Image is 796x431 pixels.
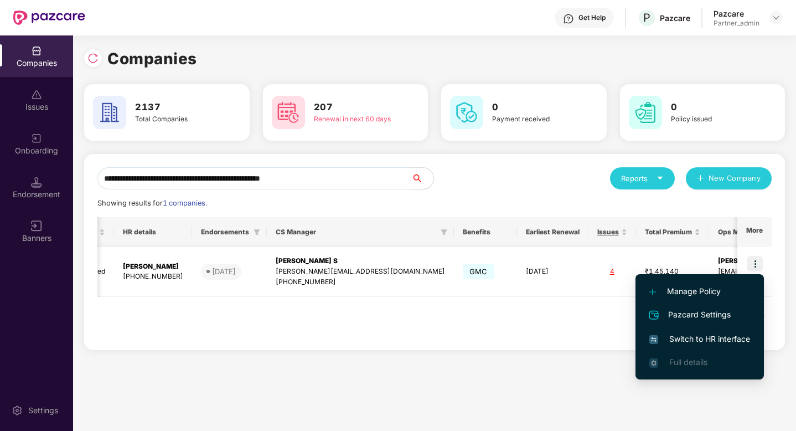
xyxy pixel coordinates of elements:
img: svg+xml;base64,PHN2ZyB3aWR0aD0iMTYiIGhlaWdodD0iMTYiIHZpZXdCb3g9IjAgMCAxNiAxNiIgZmlsbD0ibm9uZSIgeG... [31,220,42,232]
img: svg+xml;base64,PHN2ZyB4bWxucz0iaHR0cDovL3d3dy53My5vcmcvMjAwMC9zdmciIHdpZHRoPSIyNCIgaGVpZ2h0PSIyNC... [647,309,660,322]
div: Settings [25,405,61,416]
h3: 0 [671,100,753,115]
div: Renewal in next 60 days [314,114,396,125]
span: P [643,11,650,24]
button: plusNew Company [686,167,772,189]
th: Benefits [454,217,517,247]
img: svg+xml;base64,PHN2ZyB3aWR0aD0iMTQuNSIgaGVpZ2h0PSIxNC41IiB2aWV3Qm94PSIwIDAgMTYgMTYiIGZpbGw9Im5vbm... [31,177,42,188]
div: Total Companies [135,114,218,125]
img: svg+xml;base64,PHN2ZyB4bWxucz0iaHR0cDovL3d3dy53My5vcmcvMjAwMC9zdmciIHdpZHRoPSI2MCIgaGVpZ2h0PSI2MC... [272,96,305,129]
span: filter [254,229,260,235]
div: Pazcare [714,8,759,19]
th: HR details [114,217,192,247]
img: svg+xml;base64,PHN2ZyBpZD0iU2V0dGluZy0yMHgyMCIgeG1sbnM9Imh0dHA6Ly93d3cudzMub3JnLzIwMDAvc3ZnIiB3aW... [12,405,23,416]
h3: 2137 [135,100,218,115]
div: [PHONE_NUMBER] [276,277,445,288]
h1: Companies [107,47,197,71]
img: svg+xml;base64,PHN2ZyB4bWxucz0iaHR0cDovL3d3dy53My5vcmcvMjAwMC9zdmciIHdpZHRoPSIxNi4zNjMiIGhlaWdodD... [649,358,658,367]
img: svg+xml;base64,PHN2ZyB4bWxucz0iaHR0cDovL3d3dy53My5vcmcvMjAwMC9zdmciIHdpZHRoPSIxMi4yMDEiIGhlaWdodD... [649,289,656,295]
div: Reports [621,173,664,184]
span: filter [441,229,447,235]
img: svg+xml;base64,PHN2ZyBpZD0iRHJvcGRvd24tMzJ4MzIiIHhtbG5zPSJodHRwOi8vd3d3LnczLm9yZy8yMDAwL3N2ZyIgd2... [772,13,781,22]
div: 4 [597,266,627,277]
div: Payment received [492,114,575,125]
img: svg+xml;base64,PHN2ZyB4bWxucz0iaHR0cDovL3d3dy53My5vcmcvMjAwMC9zdmciIHdpZHRoPSI2MCIgaGVpZ2h0PSI2MC... [450,96,483,129]
div: [PERSON_NAME][EMAIL_ADDRESS][DOMAIN_NAME] [276,266,445,277]
div: Pazcare [660,13,690,23]
div: Partner_admin [714,19,759,28]
th: More [737,217,772,247]
span: New Company [709,173,761,184]
span: search [411,174,433,183]
img: svg+xml;base64,PHN2ZyB4bWxucz0iaHR0cDovL3d3dy53My5vcmcvMjAwMC9zdmciIHdpZHRoPSI2MCIgaGVpZ2h0PSI2MC... [629,96,662,129]
div: [PERSON_NAME] [123,261,183,272]
span: Total Premium [645,228,692,237]
img: svg+xml;base64,PHN2ZyB4bWxucz0iaHR0cDovL3d3dy53My5vcmcvMjAwMC9zdmciIHdpZHRoPSI2MCIgaGVpZ2h0PSI2MC... [93,96,126,129]
h3: 207 [314,100,396,115]
span: GMC [463,264,494,279]
img: svg+xml;base64,PHN2ZyBpZD0iSXNzdWVzX2Rpc2FibGVkIiB4bWxucz0iaHR0cDovL3d3dy53My5vcmcvMjAwMC9zdmciIH... [31,89,42,100]
span: Switch to HR interface [649,333,750,345]
img: svg+xml;base64,PHN2ZyB3aWR0aD0iMjAiIGhlaWdodD0iMjAiIHZpZXdCb3g9IjAgMCAyMCAyMCIgZmlsbD0ibm9uZSIgeG... [31,133,42,144]
div: [DATE] [212,266,236,277]
th: Issues [588,217,636,247]
span: CS Manager [276,228,436,237]
span: filter [438,225,449,239]
img: New Pazcare Logo [13,11,85,25]
th: Earliest Renewal [517,217,588,247]
span: Showing results for [97,199,207,207]
span: 1 companies. [163,199,207,207]
img: icon [747,256,763,271]
span: Manage Policy [649,285,750,297]
img: svg+xml;base64,PHN2ZyB4bWxucz0iaHR0cDovL3d3dy53My5vcmcvMjAwMC9zdmciIHdpZHRoPSIxNiIgaGVpZ2h0PSIxNi... [649,335,658,344]
img: svg+xml;base64,PHN2ZyBpZD0iSGVscC0zMngzMiIgeG1sbnM9Imh0dHA6Ly93d3cudzMub3JnLzIwMDAvc3ZnIiB3aWR0aD... [563,13,574,24]
img: svg+xml;base64,PHN2ZyBpZD0iUmVsb2FkLTMyeDMyIiB4bWxucz0iaHR0cDovL3d3dy53My5vcmcvMjAwMC9zdmciIHdpZH... [87,53,99,64]
div: Get Help [578,13,606,22]
img: svg+xml;base64,PHN2ZyBpZD0iQ29tcGFuaWVzIiB4bWxucz0iaHR0cDovL3d3dy53My5vcmcvMjAwMC9zdmciIHdpZHRoPS... [31,45,42,57]
div: [PHONE_NUMBER] [123,271,183,282]
div: [PERSON_NAME] S [276,256,445,266]
span: Issues [597,228,619,237]
td: [DATE] [517,247,588,297]
span: caret-down [657,175,664,182]
span: filter [251,225,262,239]
h3: 0 [492,100,575,115]
span: Endorsements [201,228,249,237]
button: search [411,167,434,189]
span: Full details [669,357,707,367]
div: Policy issued [671,114,753,125]
span: plus [697,175,704,183]
th: Total Premium [636,217,709,247]
span: Pazcard Settings [649,309,750,322]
